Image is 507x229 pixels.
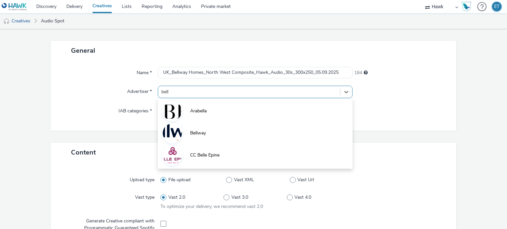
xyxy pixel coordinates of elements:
img: undefined Logo [2,3,27,11]
a: Hawk Academy [461,1,474,12]
label: Advertiser * [124,86,154,95]
img: Hawk Academy [461,1,471,12]
label: Name * [134,67,154,76]
label: IAB categories * [116,105,154,114]
span: File upload [168,177,190,183]
span: Arabella [190,108,207,114]
span: Content [71,148,96,157]
span: Bellway [190,130,206,136]
img: Bellway [163,124,182,143]
span: Vast 4.0 [294,194,311,201]
span: Vast XML [234,177,254,183]
div: ET [494,2,499,12]
img: Arabella [163,101,182,121]
span: Vast 2.0 [168,194,185,201]
span: General [71,46,95,55]
label: Vast type [132,191,157,201]
div: Maximum 255 characters [364,70,368,76]
span: 184 [354,70,362,76]
span: Vast Url [297,177,314,183]
img: CC Belle Epine [163,146,182,165]
span: CC Belle Epine [190,152,220,158]
label: Upload type [127,174,157,183]
a: Audio Spot [38,13,68,29]
span: To optimize your delivery, we recommend vast 2.0 [160,203,263,210]
span: Vast 3.0 [231,194,248,201]
input: Name [158,67,352,78]
img: audio [3,18,10,25]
